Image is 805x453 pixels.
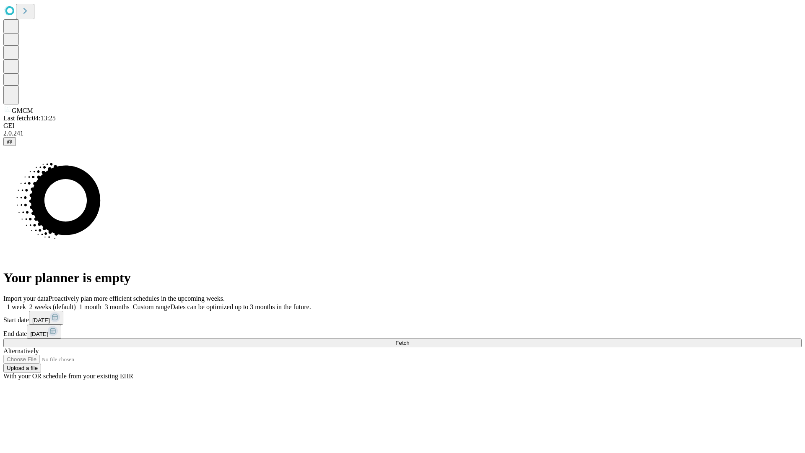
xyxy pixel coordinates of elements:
[3,130,802,137] div: 2.0.241
[32,317,50,323] span: [DATE]
[3,122,802,130] div: GEI
[3,115,56,122] span: Last fetch: 04:13:25
[3,270,802,286] h1: Your planner is empty
[133,303,170,310] span: Custom range
[29,303,76,310] span: 2 weeks (default)
[12,107,33,114] span: GMCM
[105,303,130,310] span: 3 months
[7,303,26,310] span: 1 week
[79,303,101,310] span: 1 month
[7,138,13,145] span: @
[49,295,225,302] span: Proactively plan more efficient schedules in the upcoming weeks.
[30,331,48,337] span: [DATE]
[3,364,41,372] button: Upload a file
[395,340,409,346] span: Fetch
[170,303,311,310] span: Dates can be optimized up to 3 months in the future.
[27,325,61,338] button: [DATE]
[3,137,16,146] button: @
[3,295,49,302] span: Import your data
[3,372,133,380] span: With your OR schedule from your existing EHR
[3,347,39,354] span: Alternatively
[3,338,802,347] button: Fetch
[3,311,802,325] div: Start date
[3,325,802,338] div: End date
[29,311,63,325] button: [DATE]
